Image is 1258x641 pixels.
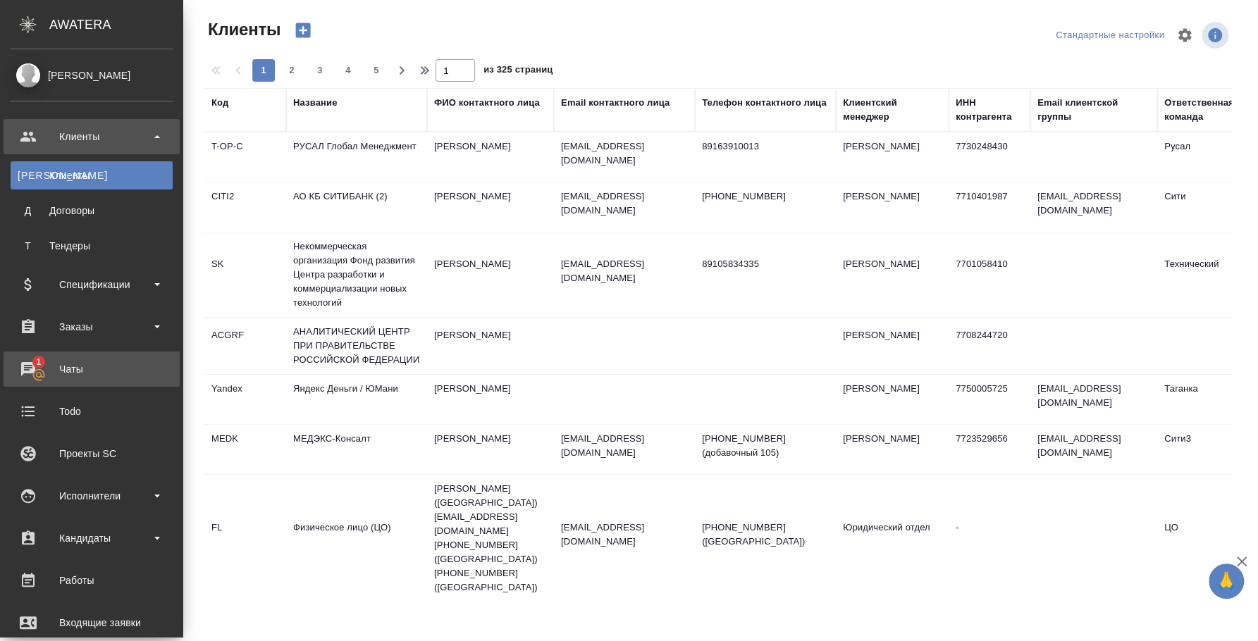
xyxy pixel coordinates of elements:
[204,514,286,563] td: FL
[434,96,540,110] div: ФИО контактного лица
[702,96,827,110] div: Телефон контактного лица
[211,96,228,110] div: Код
[427,321,554,371] td: [PERSON_NAME]
[1037,96,1150,124] div: Email клиентской группы
[836,182,949,232] td: [PERSON_NAME]
[1030,425,1157,474] td: [EMAIL_ADDRESS][DOMAIN_NAME]
[836,375,949,424] td: [PERSON_NAME]
[204,132,286,182] td: T-OP-C
[11,232,173,260] a: ТТендеры
[427,375,554,424] td: [PERSON_NAME]
[286,132,427,182] td: РУСАЛ Глобал Менеджмент
[204,18,280,41] span: Клиенты
[11,443,173,464] div: Проекты SC
[286,232,427,317] td: Некоммерческая организация Фонд развития Центра разработки и коммерциализации новых технологий
[11,401,173,422] div: Todo
[4,351,180,387] a: 1Чаты
[204,375,286,424] td: Yandex
[4,436,180,471] a: Проекты SC
[1030,182,1157,232] td: [EMAIL_ADDRESS][DOMAIN_NAME]
[11,359,173,380] div: Чаты
[286,375,427,424] td: Яндекс Деньги / ЮМани
[949,182,1030,232] td: 7710401987
[1214,566,1238,596] span: 🙏
[280,59,303,82] button: 2
[204,182,286,232] td: CITI2
[11,570,173,591] div: Работы
[11,126,173,147] div: Клиенты
[337,63,359,77] span: 4
[836,132,949,182] td: [PERSON_NAME]
[4,394,180,429] a: Todo
[286,514,427,563] td: Физическое лицо (ЦО)
[949,321,1030,371] td: 7708244720
[561,96,670,110] div: Email контактного лица
[11,68,173,83] div: [PERSON_NAME]
[483,61,553,82] span: из 325 страниц
[836,250,949,299] td: [PERSON_NAME]
[309,59,331,82] button: 3
[427,425,554,474] td: [PERSON_NAME]
[843,96,942,124] div: Клиентский менеджер
[11,528,173,549] div: Кандидаты
[4,605,180,640] a: Входящие заявки
[286,18,320,42] button: Создать
[427,132,554,182] td: [PERSON_NAME]
[702,432,829,460] p: [PHONE_NUMBER] (добавочный 105)
[11,316,173,337] div: Заказы
[280,63,303,77] span: 2
[427,250,554,299] td: [PERSON_NAME]
[18,239,166,253] div: Тендеры
[956,96,1023,124] div: ИНН контрагента
[949,132,1030,182] td: 7730248430
[561,432,688,460] p: [EMAIL_ADDRESS][DOMAIN_NAME]
[365,63,388,77] span: 5
[11,274,173,295] div: Спецификации
[1168,18,1202,52] span: Настроить таблицу
[836,514,949,563] td: Юридический отдел
[18,168,166,182] div: Клиенты
[427,182,554,232] td: [PERSON_NAME]
[286,182,427,232] td: АО КБ СИТИБАНК (2)
[427,475,554,602] td: [PERSON_NAME] ([GEOGRAPHIC_DATA]) [EMAIL_ADDRESS][DOMAIN_NAME] [PHONE_NUMBER] ([GEOGRAPHIC_DATA])...
[204,321,286,371] td: ACGRF
[337,59,359,82] button: 4
[561,521,688,549] p: [EMAIL_ADDRESS][DOMAIN_NAME]
[1202,22,1231,49] span: Посмотреть информацию
[702,257,829,271] p: 89105834335
[702,521,829,549] p: [PHONE_NUMBER] ([GEOGRAPHIC_DATA])
[1030,375,1157,424] td: [EMAIL_ADDRESS][DOMAIN_NAME]
[1209,564,1244,599] button: 🙏
[836,321,949,371] td: [PERSON_NAME]
[286,318,427,374] td: АНАЛИТИЧЕСКИЙ ЦЕНТР ПРИ ПРАВИТЕЛЬСТВЕ РОССИЙСКОЙ ФЕДЕРАЦИИ
[702,189,829,204] p: [PHONE_NUMBER]
[949,375,1030,424] td: 7750005725
[949,250,1030,299] td: 7701058410
[27,355,49,369] span: 1
[561,189,688,218] p: [EMAIL_ADDRESS][DOMAIN_NAME]
[1052,25,1168,46] div: split button
[293,96,337,110] div: Название
[561,257,688,285] p: [EMAIL_ADDRESS][DOMAIN_NAME]
[309,63,331,77] span: 3
[11,197,173,225] a: ДДоговоры
[286,425,427,474] td: МЕДЭКС-Консалт
[836,425,949,474] td: [PERSON_NAME]
[204,250,286,299] td: SK
[11,612,173,633] div: Входящие заявки
[949,514,1030,563] td: -
[49,11,183,39] div: AWATERA
[949,425,1030,474] td: 7723529656
[11,161,173,189] a: [PERSON_NAME]Клиенты
[204,425,286,474] td: MEDK
[18,204,166,218] div: Договоры
[702,139,829,154] p: 89163910013
[11,485,173,506] div: Исполнители
[365,59,388,82] button: 5
[561,139,688,168] p: [EMAIL_ADDRESS][DOMAIN_NAME]
[4,563,180,598] a: Работы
